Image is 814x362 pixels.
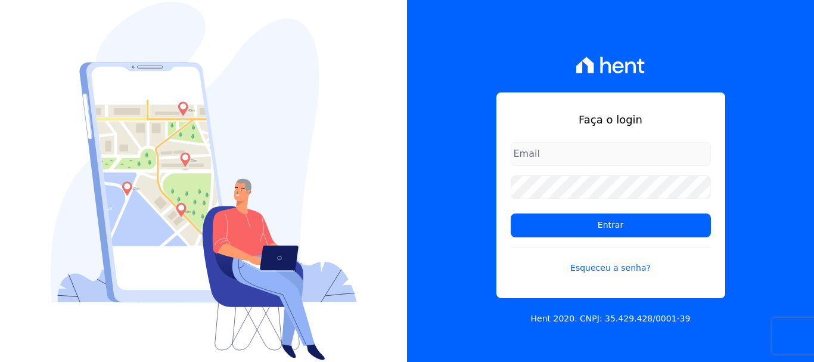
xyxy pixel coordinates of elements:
[531,313,691,325] p: Hent 2020. CNPJ: 35.429.428/0001-39
[511,112,711,128] h1: Faça o login
[511,247,711,274] a: Esqueceu a senha?
[511,142,711,166] input: Email
[51,2,357,360] img: Login
[511,214,711,237] input: Entrar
